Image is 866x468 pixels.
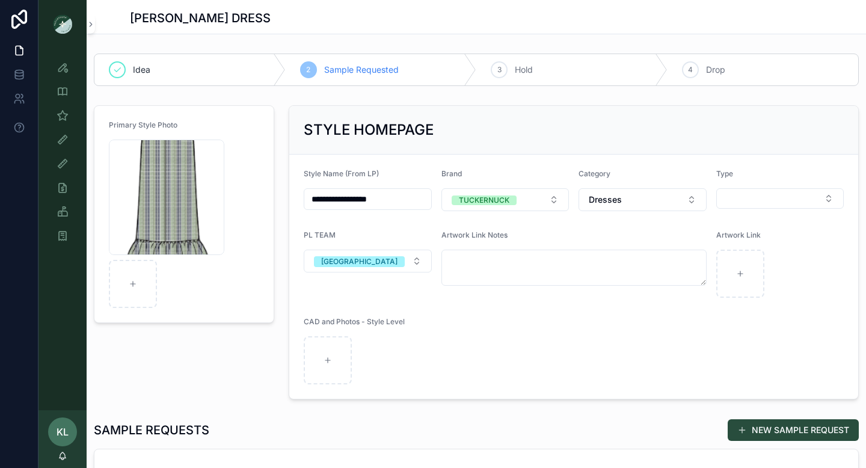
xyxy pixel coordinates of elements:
span: PL TEAM [304,230,336,239]
div: scrollable content [38,48,87,262]
span: CAD and Photos - Style Level [304,317,405,326]
span: Brand [441,169,462,178]
span: 4 [688,65,693,75]
span: 3 [497,65,502,75]
h2: STYLE HOMEPAGE [304,120,434,140]
h1: SAMPLE REQUESTS [94,422,209,439]
span: Type [716,169,733,178]
span: Hold [515,64,533,76]
span: Category [579,169,610,178]
button: Select Button [579,188,707,211]
span: Artwork Link Notes [441,230,508,239]
span: Dresses [589,194,622,206]
div: [GEOGRAPHIC_DATA] [321,256,398,267]
span: Drop [706,64,725,76]
button: NEW SAMPLE REQUEST [728,419,859,441]
span: KL [57,425,69,439]
span: Sample Requested [324,64,399,76]
div: TUCKERNUCK [459,196,509,205]
span: Style Name (From LP) [304,169,379,178]
span: Artwork Link [716,230,761,239]
button: Select Button [441,188,570,211]
button: Select Button [304,250,432,272]
button: Select Button [716,188,844,209]
h1: [PERSON_NAME] DRESS [130,10,271,26]
span: Idea [133,64,150,76]
span: Primary Style Photo [109,120,177,129]
span: 2 [306,65,310,75]
img: App logo [53,14,72,34]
